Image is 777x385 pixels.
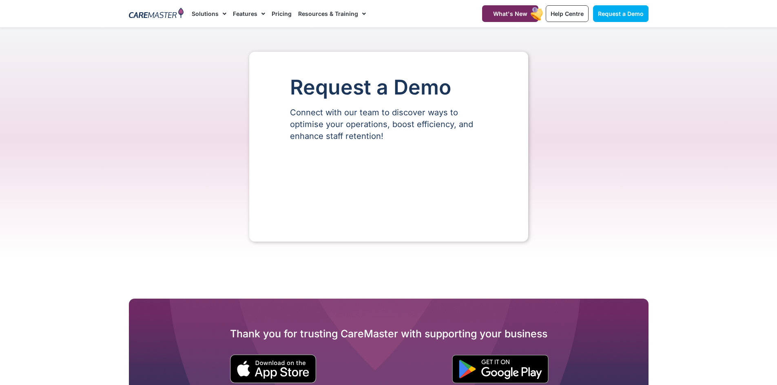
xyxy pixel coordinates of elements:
a: What's New [482,5,538,22]
span: Help Centre [551,10,584,17]
a: Help Centre [546,5,589,22]
p: Connect with our team to discover ways to optimise your operations, boost efficiency, and enhance... [290,107,487,142]
iframe: Form 0 [290,156,487,217]
a: Request a Demo [593,5,649,22]
span: Request a Demo [598,10,644,17]
img: "Get is on" Black Google play button. [452,355,549,383]
img: small black download on the apple app store button. [230,354,317,383]
h2: Thank you for trusting CareMaster with supporting your business [129,327,649,340]
span: What's New [493,10,527,17]
img: CareMaster Logo [129,8,184,20]
h1: Request a Demo [290,76,487,99]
